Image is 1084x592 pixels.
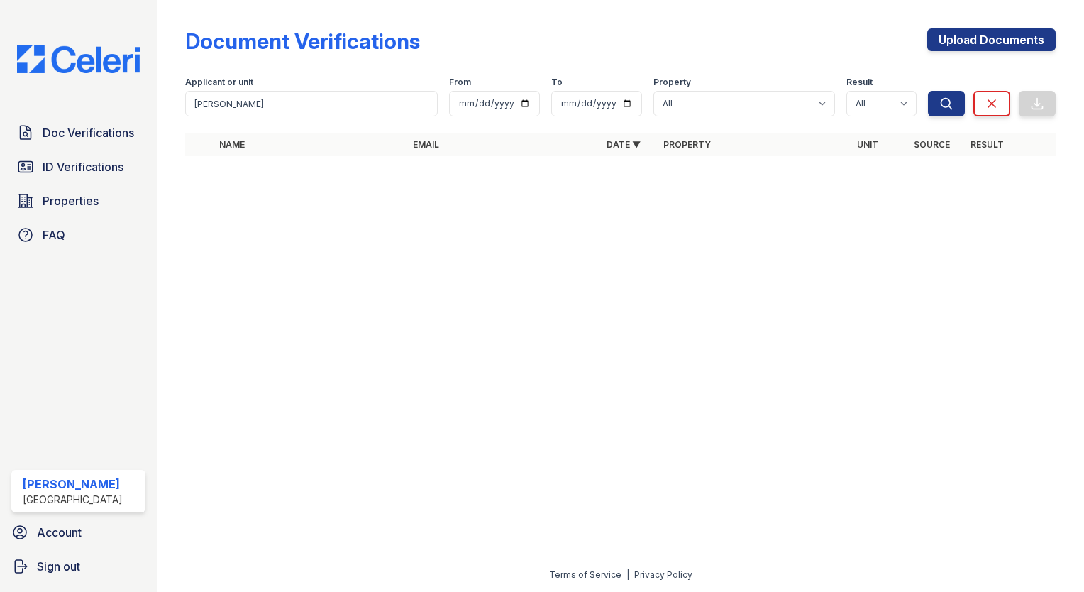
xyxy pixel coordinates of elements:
div: [PERSON_NAME] [23,476,123,493]
a: Unit [857,139,878,150]
a: Account [6,518,151,547]
label: To [551,77,563,88]
a: Date ▼ [607,139,641,150]
a: Result [970,139,1004,150]
span: Doc Verifications [43,124,134,141]
a: ID Verifications [11,153,145,181]
span: Properties [43,192,99,209]
span: ID Verifications [43,158,123,175]
div: Document Verifications [185,28,420,54]
a: Email [413,139,439,150]
a: Property [663,139,711,150]
input: Search by name, email, or unit number [185,91,438,116]
label: Result [846,77,873,88]
a: FAQ [11,221,145,249]
img: CE_Logo_Blue-a8612792a0a2168367f1c8372b55b34899dd931a85d93a1a3d3e32e68fde9ad4.png [6,45,151,73]
a: Upload Documents [927,28,1056,51]
div: [GEOGRAPHIC_DATA] [23,493,123,507]
span: Account [37,524,82,541]
div: | [626,569,629,580]
a: Privacy Policy [634,569,692,580]
a: Source [914,139,950,150]
a: Terms of Service [549,569,621,580]
a: Properties [11,187,145,215]
label: Property [653,77,691,88]
label: From [449,77,471,88]
span: Sign out [37,558,80,575]
span: FAQ [43,226,65,243]
a: Name [219,139,245,150]
a: Doc Verifications [11,119,145,147]
label: Applicant or unit [185,77,253,88]
a: Sign out [6,552,151,581]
